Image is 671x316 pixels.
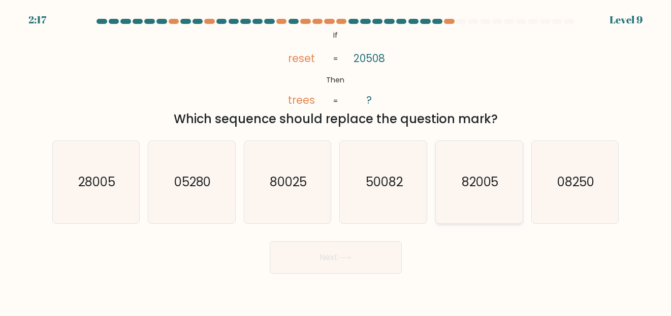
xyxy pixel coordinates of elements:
text: 80025 [270,174,307,190]
button: Next [270,241,402,274]
tspan: trees [288,93,315,107]
tspan: = [333,53,338,64]
tspan: = [333,95,338,105]
svg: @import url('[URL][DOMAIN_NAME]); [270,28,400,108]
tspan: reset [288,51,315,66]
div: Level 9 [610,12,643,27]
div: Which sequence should replace the question mark? [58,110,613,128]
text: 08250 [557,174,594,190]
tspan: ? [367,93,372,107]
tspan: Then [327,75,345,85]
text: 28005 [78,174,115,190]
text: 50082 [366,174,403,190]
tspan: If [333,30,338,40]
text: 05280 [174,174,211,190]
tspan: 20508 [354,51,385,66]
text: 82005 [462,174,499,190]
div: 2:17 [28,12,46,27]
